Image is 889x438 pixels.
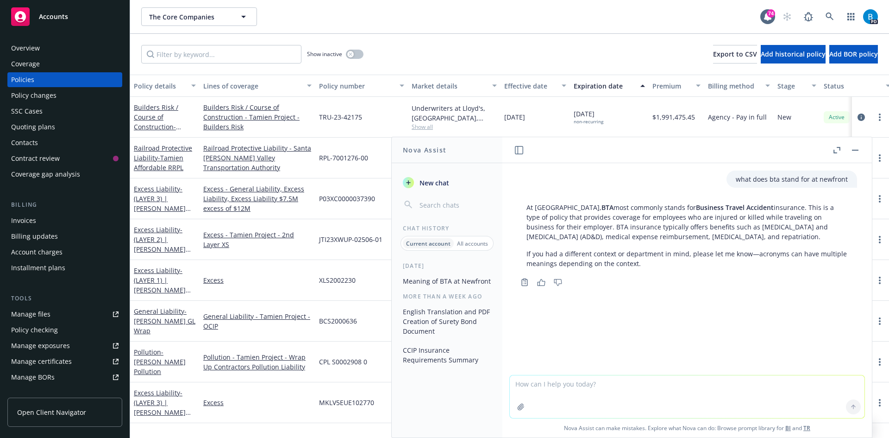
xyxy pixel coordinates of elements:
[11,151,60,166] div: Contract review
[874,316,885,327] a: more
[141,7,257,26] button: The Core Companies
[134,307,195,335] a: General Liability
[399,343,495,368] button: CCIP Insurance Requirements Summary
[778,7,796,26] a: Start snowing
[799,7,818,26] a: Report a Bug
[319,316,357,326] span: BCS2000636
[11,104,43,119] div: SSC Cases
[319,398,374,407] span: MKLV5EUE102770
[11,245,63,260] div: Account charges
[824,81,880,91] div: Status
[11,229,58,244] div: Billing updates
[319,112,362,122] span: TRU-23-42175
[7,370,122,385] a: Manage BORs
[11,213,36,228] div: Invoices
[408,75,501,97] button: Market details
[827,113,846,121] span: Active
[11,120,55,134] div: Quoting plans
[319,357,367,367] span: CPL S0002908 0
[7,151,122,166] a: Contract review
[504,81,556,91] div: Effective date
[134,144,192,172] a: Railroad Protective Liability
[134,81,186,91] div: Policy details
[134,388,186,426] a: Excess Liability
[7,88,122,103] a: Policy changes
[11,135,38,150] div: Contacts
[319,275,356,285] span: XLS2002230
[842,7,860,26] a: Switch app
[7,307,122,322] a: Manage files
[457,240,488,248] p: All accounts
[7,167,122,182] a: Coverage gap analysis
[777,81,806,91] div: Stage
[7,120,122,134] a: Quoting plans
[785,424,791,432] a: BI
[203,230,312,249] a: Excess - Tamien Project - 2nd Layer XS
[319,194,375,203] span: P03XC0000037390
[520,278,529,286] svg: Copy to clipboard
[774,75,820,97] button: Stage
[874,152,885,164] a: more
[7,57,122,71] a: Coverage
[134,348,186,376] span: - [PERSON_NAME] Pollution
[141,45,301,63] input: Filter by keyword...
[526,203,848,241] p: At [GEOGRAPHIC_DATA], most commonly stands for insurance. This is a type of policy that provides ...
[11,338,70,353] div: Manage exposures
[574,119,603,125] div: non-recurring
[7,104,122,119] a: SSC Cases
[708,81,760,91] div: Billing method
[399,174,495,191] button: New chat
[17,407,86,417] span: Open Client Navigator
[803,424,810,432] a: TR
[874,356,885,368] a: more
[11,167,80,182] div: Coverage gap analysis
[412,103,497,123] div: Underwriters at Lloyd's, [GEOGRAPHIC_DATA], [PERSON_NAME] of [GEOGRAPHIC_DATA], [GEOGRAPHIC_DATA]
[708,112,767,122] span: Agency - Pay in full
[11,323,58,337] div: Policy checking
[11,260,65,275] div: Installment plans
[11,354,72,369] div: Manage certificates
[7,386,122,400] a: Summary of insurance
[134,225,186,263] a: Excess Liability
[392,292,502,300] div: More than a week ago
[526,249,848,268] p: If you had a different context or department in mind, please let me know—acronyms can have multip...
[761,45,826,63] button: Add historical policy
[134,103,196,141] a: Builders Risk / Course of Construction
[134,348,186,376] a: Pollution
[501,75,570,97] button: Effective date
[307,50,342,58] span: Show inactive
[11,370,55,385] div: Manage BORs
[649,75,704,97] button: Premium
[11,72,34,87] div: Policies
[403,145,446,155] h1: Nova Assist
[7,294,122,303] div: Tools
[406,240,451,248] p: Current account
[7,338,122,353] a: Manage exposures
[315,75,408,97] button: Policy number
[736,174,848,184] p: what does bta stand for at newfront
[11,57,40,71] div: Coverage
[39,13,68,20] span: Accounts
[203,398,312,407] a: Excess
[11,307,50,322] div: Manage files
[7,229,122,244] a: Billing updates
[203,102,312,132] a: Builders Risk / Course of Construction - Tamien Project - Builders Risk
[203,143,312,172] a: Railroad Protective Liability - Santa [PERSON_NAME] Valley Transportation Authority
[652,112,695,122] span: $1,991,475.45
[696,203,774,212] span: Business Travel Accident
[7,72,122,87] a: Policies
[7,213,122,228] a: Invoices
[399,304,495,339] button: English Translation and PDF Creation of Surety Bond Document
[761,50,826,58] span: Add historical policy
[200,75,315,97] button: Lines of coverage
[7,4,122,30] a: Accounts
[412,81,487,91] div: Market details
[874,234,885,245] a: more
[134,184,186,222] a: Excess Liability
[134,266,186,304] a: Excess Liability
[319,81,394,91] div: Policy number
[777,112,791,122] span: New
[704,75,774,97] button: Billing method
[601,203,614,212] span: BTA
